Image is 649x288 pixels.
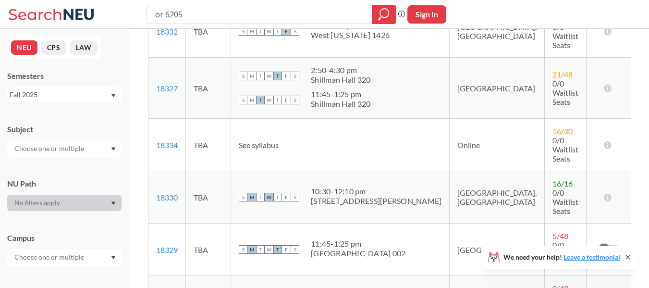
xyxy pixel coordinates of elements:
[247,193,256,201] span: M
[186,58,231,119] td: TBA
[552,22,578,50] span: 0/0 Waitlist Seats
[273,27,282,36] span: T
[282,245,291,254] span: F
[7,71,122,81] div: Semesters
[311,239,405,249] div: 11:45 - 1:25 pm
[273,96,282,104] span: T
[7,195,122,211] div: Dropdown arrow
[156,140,178,150] a: 18334
[450,224,545,276] td: [GEOGRAPHIC_DATA]
[450,171,545,224] td: [GEOGRAPHIC_DATA], [GEOGRAPHIC_DATA]
[7,140,122,157] div: Dropdown arrow
[247,96,256,104] span: M
[311,99,370,109] div: Shillman Hall 320
[239,245,247,254] span: S
[265,96,273,104] span: W
[10,251,90,263] input: Choose one or multiple
[41,40,66,55] button: CPS
[156,84,178,93] a: 18327
[291,245,299,254] span: S
[552,70,573,79] span: 21 / 48
[10,89,110,100] div: Fall 2025
[273,245,282,254] span: T
[256,193,265,201] span: T
[7,233,122,243] div: Campus
[186,5,231,58] td: TBA
[7,87,122,102] div: Fall 2025Dropdown arrow
[111,147,116,151] svg: Dropdown arrow
[311,249,405,258] div: [GEOGRAPHIC_DATA] 002
[111,256,116,260] svg: Dropdown arrow
[291,27,299,36] span: S
[503,254,620,261] span: We need your help!
[247,72,256,80] span: M
[10,143,90,154] input: Choose one or multiple
[7,124,122,135] div: Subject
[311,196,441,206] div: [STREET_ADDRESS][PERSON_NAME]
[265,72,273,80] span: W
[407,5,446,24] button: Sign In
[239,27,247,36] span: S
[282,27,291,36] span: F
[247,245,256,254] span: M
[239,140,279,150] span: See syllabus
[7,178,122,189] div: NU Path
[282,193,291,201] span: F
[291,72,299,80] span: S
[239,96,247,104] span: S
[265,27,273,36] span: W
[7,249,122,265] div: Dropdown arrow
[450,119,545,171] td: Online
[291,193,299,201] span: S
[372,5,396,24] div: magnifying glass
[552,136,578,163] span: 0/0 Waitlist Seats
[256,245,265,254] span: T
[273,72,282,80] span: T
[552,231,568,240] span: 5 / 48
[311,75,370,85] div: Shillman Hall 320
[11,40,37,55] button: NEU
[239,193,247,201] span: S
[273,193,282,201] span: T
[265,193,273,201] span: W
[552,240,578,268] span: 0/0 Waitlist Seats
[378,8,390,21] svg: magnifying glass
[311,30,390,40] div: West [US_STATE] 1426
[186,171,231,224] td: TBA
[256,96,265,104] span: T
[552,188,578,215] span: 0/0 Waitlist Seats
[552,179,573,188] span: 16 / 16
[552,126,573,136] span: 16 / 30
[256,72,265,80] span: T
[256,27,265,36] span: T
[311,187,441,196] div: 10:30 - 12:10 pm
[239,72,247,80] span: S
[247,27,256,36] span: M
[265,245,273,254] span: W
[154,6,365,23] input: Class, professor, course number, "phrase"
[70,40,98,55] button: LAW
[282,72,291,80] span: F
[186,119,231,171] td: TBA
[282,96,291,104] span: F
[111,201,116,205] svg: Dropdown arrow
[563,253,620,261] a: Leave a testimonial
[156,245,178,254] a: 18329
[311,65,370,75] div: 2:50 - 4:30 pm
[450,58,545,119] td: [GEOGRAPHIC_DATA]
[156,193,178,202] a: 18330
[291,96,299,104] span: S
[186,224,231,276] td: TBA
[450,5,545,58] td: [GEOGRAPHIC_DATA], [GEOGRAPHIC_DATA]
[111,94,116,98] svg: Dropdown arrow
[552,79,578,106] span: 0/0 Waitlist Seats
[311,89,370,99] div: 11:45 - 1:25 pm
[156,27,178,36] a: 18332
